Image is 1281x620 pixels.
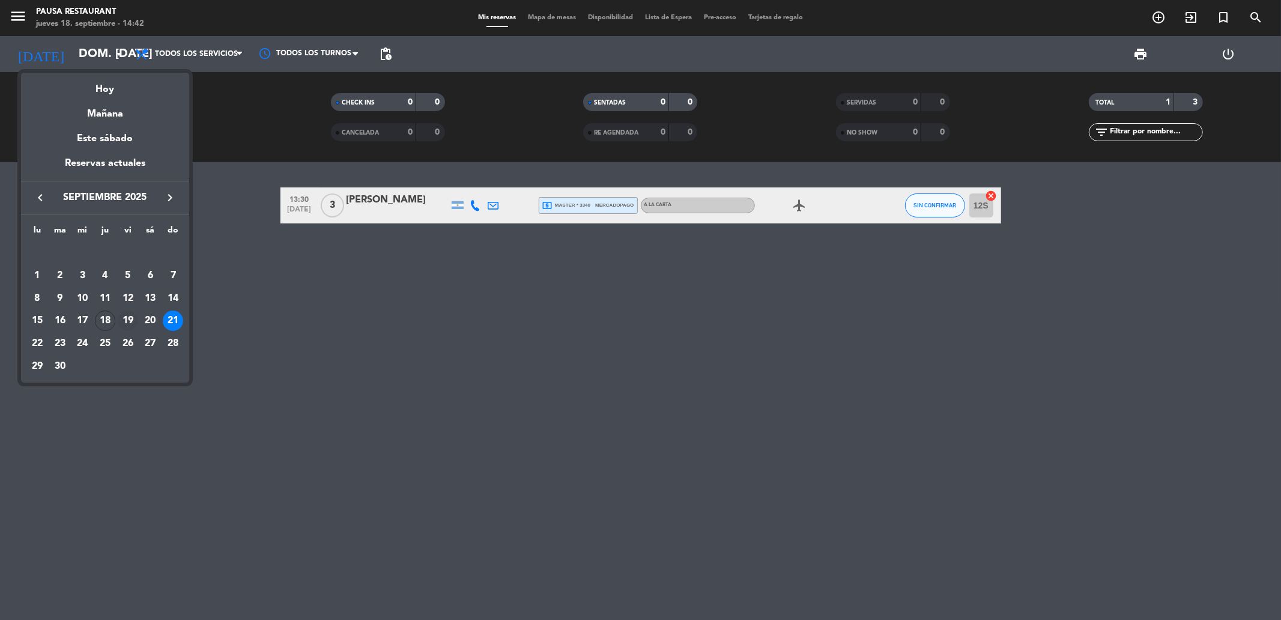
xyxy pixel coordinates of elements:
th: lunes [26,223,49,242]
div: 6 [140,266,160,286]
th: domingo [162,223,184,242]
span: septiembre 2025 [51,190,159,205]
i: keyboard_arrow_left [33,190,47,205]
td: 23 de septiembre de 2025 [49,332,71,355]
td: 7 de septiembre de 2025 [162,264,184,287]
th: jueves [94,223,117,242]
div: 10 [72,288,92,309]
td: 1 de septiembre de 2025 [26,264,49,287]
td: 29 de septiembre de 2025 [26,355,49,378]
td: 5 de septiembre de 2025 [117,264,139,287]
div: Reservas actuales [21,156,189,180]
button: keyboard_arrow_left [29,190,51,205]
div: 14 [163,288,183,309]
td: 30 de septiembre de 2025 [49,355,71,378]
td: 12 de septiembre de 2025 [117,287,139,310]
div: 26 [118,333,138,354]
td: 24 de septiembre de 2025 [71,332,94,355]
div: 4 [95,266,115,286]
i: keyboard_arrow_right [163,190,177,205]
th: miércoles [71,223,94,242]
div: 24 [72,333,92,354]
div: 5 [118,266,138,286]
td: 15 de septiembre de 2025 [26,310,49,333]
td: 14 de septiembre de 2025 [162,287,184,310]
div: 22 [27,333,47,354]
td: SEP. [26,242,184,265]
div: Este sábado [21,122,189,156]
td: 13 de septiembre de 2025 [139,287,162,310]
td: 19 de septiembre de 2025 [117,310,139,333]
td: 21 de septiembre de 2025 [162,310,184,333]
div: 29 [27,356,47,377]
div: Mañana [21,97,189,122]
td: 16 de septiembre de 2025 [49,310,71,333]
div: Hoy [21,73,189,97]
div: 7 [163,266,183,286]
div: 19 [118,311,138,331]
td: 22 de septiembre de 2025 [26,332,49,355]
button: keyboard_arrow_right [159,190,181,205]
th: viernes [117,223,139,242]
div: 1 [27,266,47,286]
td: 4 de septiembre de 2025 [94,264,117,287]
td: 8 de septiembre de 2025 [26,287,49,310]
div: 15 [27,311,47,331]
div: 27 [140,333,160,354]
div: 20 [140,311,160,331]
td: 2 de septiembre de 2025 [49,264,71,287]
div: 17 [72,311,92,331]
div: 9 [50,288,70,309]
div: 23 [50,333,70,354]
td: 17 de septiembre de 2025 [71,310,94,333]
td: 28 de septiembre de 2025 [162,332,184,355]
td: 26 de septiembre de 2025 [117,332,139,355]
div: 12 [118,288,138,309]
div: 8 [27,288,47,309]
td: 9 de septiembre de 2025 [49,287,71,310]
div: 13 [140,288,160,309]
div: 11 [95,288,115,309]
td: 3 de septiembre de 2025 [71,264,94,287]
th: martes [49,223,71,242]
div: 21 [163,311,183,331]
td: 11 de septiembre de 2025 [94,287,117,310]
div: 18 [95,311,115,331]
div: 30 [50,356,70,377]
td: 18 de septiembre de 2025 [94,310,117,333]
td: 27 de septiembre de 2025 [139,332,162,355]
div: 2 [50,266,70,286]
td: 25 de septiembre de 2025 [94,332,117,355]
div: 25 [95,333,115,354]
div: 3 [72,266,92,286]
td: 20 de septiembre de 2025 [139,310,162,333]
div: 16 [50,311,70,331]
td: 10 de septiembre de 2025 [71,287,94,310]
div: 28 [163,333,183,354]
th: sábado [139,223,162,242]
td: 6 de septiembre de 2025 [139,264,162,287]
